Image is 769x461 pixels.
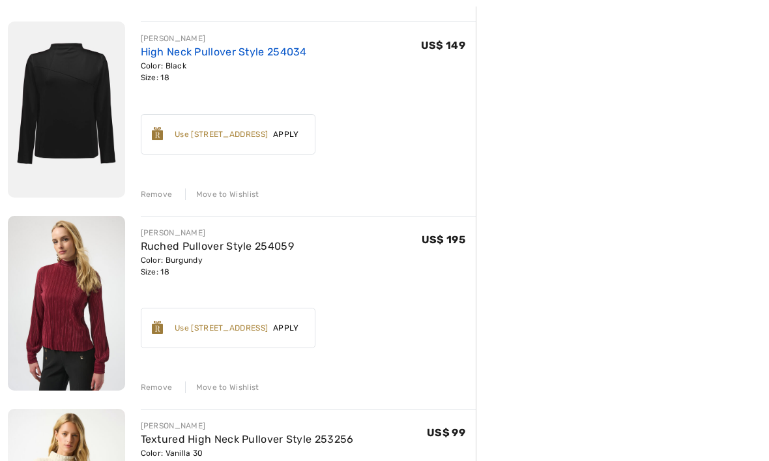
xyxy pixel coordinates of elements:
[175,322,268,334] div: Use [STREET_ADDRESS]
[141,227,294,239] div: [PERSON_NAME]
[268,128,304,140] span: Apply
[185,381,259,393] div: Move to Wishlist
[141,240,294,252] a: Ruched Pullover Style 254059
[427,426,465,439] span: US$ 99
[141,46,307,58] a: High Neck Pullover Style 254034
[422,233,465,246] span: US$ 195
[141,254,294,278] div: Color: Burgundy Size: 18
[185,188,259,200] div: Move to Wishlist
[141,381,173,393] div: Remove
[8,216,125,391] img: Ruched Pullover Style 254059
[141,420,354,432] div: [PERSON_NAME]
[152,321,164,334] img: Reward-Logo.svg
[141,33,307,44] div: [PERSON_NAME]
[141,433,354,445] a: Textured High Neck Pullover Style 253256
[8,22,125,197] img: High Neck Pullover Style 254034
[175,128,268,140] div: Use [STREET_ADDRESS]
[141,60,307,83] div: Color: Black Size: 18
[268,322,304,334] span: Apply
[141,188,173,200] div: Remove
[421,39,465,52] span: US$ 149
[152,127,164,140] img: Reward-Logo.svg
